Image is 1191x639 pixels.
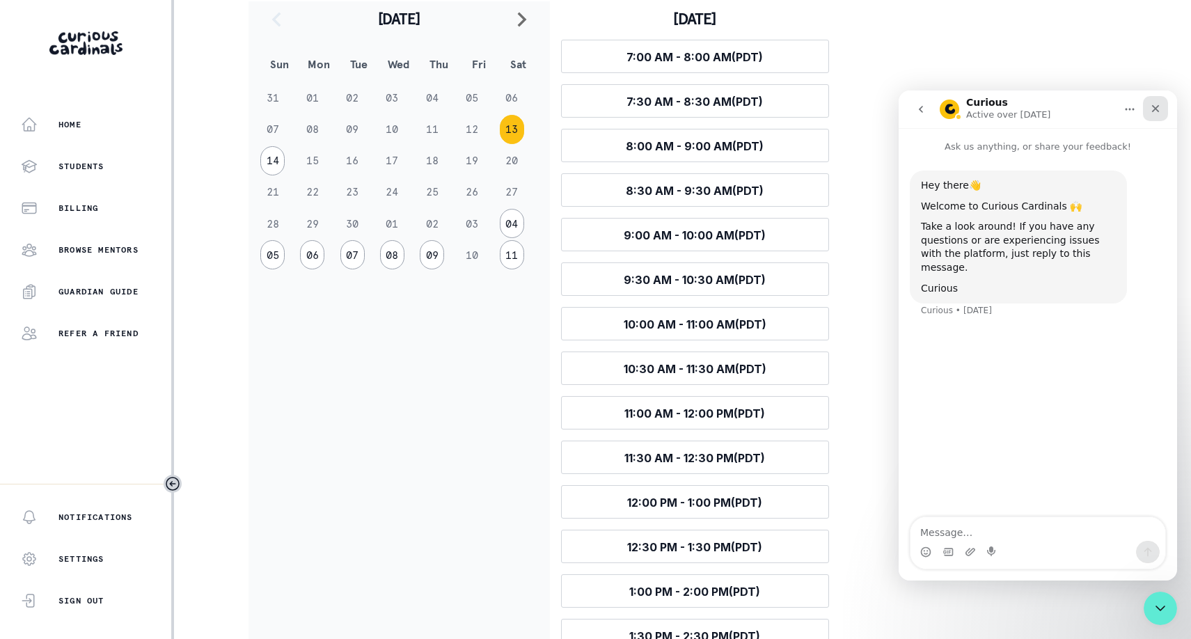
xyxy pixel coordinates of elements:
p: Guardian Guide [58,286,139,297]
th: Sat [498,46,538,82]
p: Notifications [58,512,133,523]
button: 12:00 PM - 1:00 PM(PDT) [561,485,829,519]
th: Fri [459,46,498,82]
button: 8:30 AM - 9:30 AM(PDT) [561,173,829,207]
button: 13 [500,115,524,144]
button: 05 [260,240,285,269]
h2: [DATE] [293,9,505,29]
span: 11:30 AM - 12:30 PM (PDT) [624,451,765,465]
button: navigate to next month [505,1,539,36]
button: 8:00 AM - 9:00 AM(PDT) [561,129,829,162]
span: 1:00 PM - 2:00 PM (PDT) [629,585,760,599]
button: 10:00 AM - 11:00 AM(PDT) [561,307,829,340]
button: 08 [380,240,404,269]
span: 8:30 AM - 9:30 AM (PDT) [626,184,764,198]
th: Wed [379,46,418,82]
th: Tue [339,46,379,82]
button: 07 [340,240,365,269]
p: Browse Mentors [58,244,139,255]
span: 8:00 AM - 9:00 AM (PDT) [626,139,764,153]
button: 7:00 AM - 8:00 AM(PDT) [561,40,829,73]
button: Toggle sidebar [164,475,182,493]
span: 10:00 AM - 11:00 AM (PDT) [624,317,766,331]
button: 10:30 AM - 11:30 AM(PDT) [561,352,829,385]
button: 7:30 AM - 8:30 AM(PDT) [561,84,829,118]
p: Refer a friend [58,328,139,339]
th: Thu [419,46,459,82]
span: 9:30 AM - 10:30 AM (PDT) [624,273,766,287]
p: Billing [58,203,98,214]
span: 7:30 AM - 8:30 AM (PDT) [626,95,763,109]
button: 04 [500,209,524,238]
iframe: Intercom live chat [1144,592,1177,625]
span: 12:00 PM - 1:00 PM (PDT) [627,496,762,510]
button: 14 [260,146,285,175]
button: 9:00 AM - 10:00 AM(PDT) [561,218,829,251]
button: 12:30 PM - 1:30 PM(PDT) [561,530,829,563]
p: Sign Out [58,595,104,606]
button: 9:30 AM - 10:30 AM(PDT) [561,262,829,296]
button: 11:30 AM - 12:30 PM(PDT) [561,441,829,474]
iframe: Intercom live chat [899,90,1177,581]
button: 11 [500,240,524,269]
span: 9:00 AM - 10:00 AM (PDT) [624,228,766,242]
p: Settings [58,553,104,565]
img: Curious Cardinals Logo [49,31,123,55]
button: 11:00 AM - 12:00 PM(PDT) [561,396,829,429]
button: 1:00 PM - 2:00 PM(PDT) [561,574,829,608]
span: 10:30 AM - 11:30 AM (PDT) [624,362,766,376]
button: 09 [420,240,444,269]
span: 11:00 AM - 12:00 PM (PDT) [624,407,765,420]
button: 06 [300,240,324,269]
th: Sun [260,46,299,82]
h3: [DATE] [561,9,829,29]
span: 12:30 PM - 1:30 PM (PDT) [627,540,762,554]
th: Mon [299,46,339,82]
p: Home [58,119,81,130]
span: 7:00 AM - 8:00 AM (PDT) [626,50,763,64]
p: Students [58,161,104,172]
